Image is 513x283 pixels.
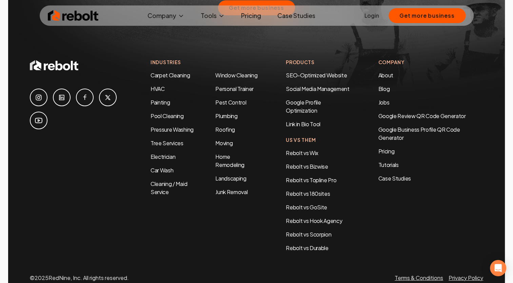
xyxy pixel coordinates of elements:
[215,112,237,119] a: Plumbing
[378,126,460,141] a: Google Business Profile QR Code Generator
[286,217,342,224] a: Rebolt vs Hook Agency
[30,274,129,282] p: © 2025 RedNine, Inc. All rights reserved.
[286,231,331,238] a: Rebolt vs Scorpion
[378,85,390,92] a: Blog
[286,72,347,79] a: SEO-Optimized Website
[142,9,190,22] button: Company
[236,9,267,22] a: Pricing
[151,72,190,79] a: Carpet Cleaning
[215,153,244,168] a: Home Remodeling
[378,147,483,155] a: Pricing
[286,163,328,170] a: Rebolt vs Bizwise
[151,59,259,66] h4: Industries
[378,174,483,183] a: Case Studies
[215,72,257,79] a: Window Cleaning
[378,59,483,66] h4: Company
[151,139,183,147] a: Tree Services
[389,8,466,23] button: Get more business
[286,99,321,114] a: Google Profile Optimization
[378,112,466,119] a: Google Review QR Code Generator
[449,274,483,281] a: Privacy Policy
[490,260,506,276] div: Open Intercom Messenger
[151,167,173,174] a: Car Wash
[378,161,483,169] a: Tutorials
[286,244,329,251] a: Rebolt vs Durable
[195,9,230,22] button: Tools
[151,112,184,119] a: Pool Cleaning
[215,139,233,147] a: Moving
[286,59,351,66] h4: Products
[48,9,99,22] img: Rebolt Logo
[286,190,330,197] a: Rebolt vs 180sites
[286,204,327,211] a: Rebolt vs GoSite
[286,120,320,128] a: Link in Bio Tool
[151,85,165,92] a: HVAC
[272,9,321,22] a: Case Studies
[215,99,246,106] a: Pest Control
[215,126,235,133] a: Roofing
[378,99,390,106] a: Jobs
[395,274,443,281] a: Terms & Conditions
[215,188,248,195] a: Junk Removal
[151,180,187,195] a: Cleaning / Maid Service
[364,12,379,20] a: Login
[151,153,175,160] a: Electrician
[286,85,350,92] a: Social Media Management
[286,176,336,184] a: Rebolt vs Topline Pro
[151,126,194,133] a: Pressure Washing
[215,85,254,92] a: Personal Trainer
[215,175,246,182] a: Landscaping
[286,136,351,144] h4: Us Vs Them
[151,99,170,106] a: Painting
[286,149,318,156] a: Rebolt vs Wix
[218,0,295,15] button: Get more business
[378,72,393,79] a: About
